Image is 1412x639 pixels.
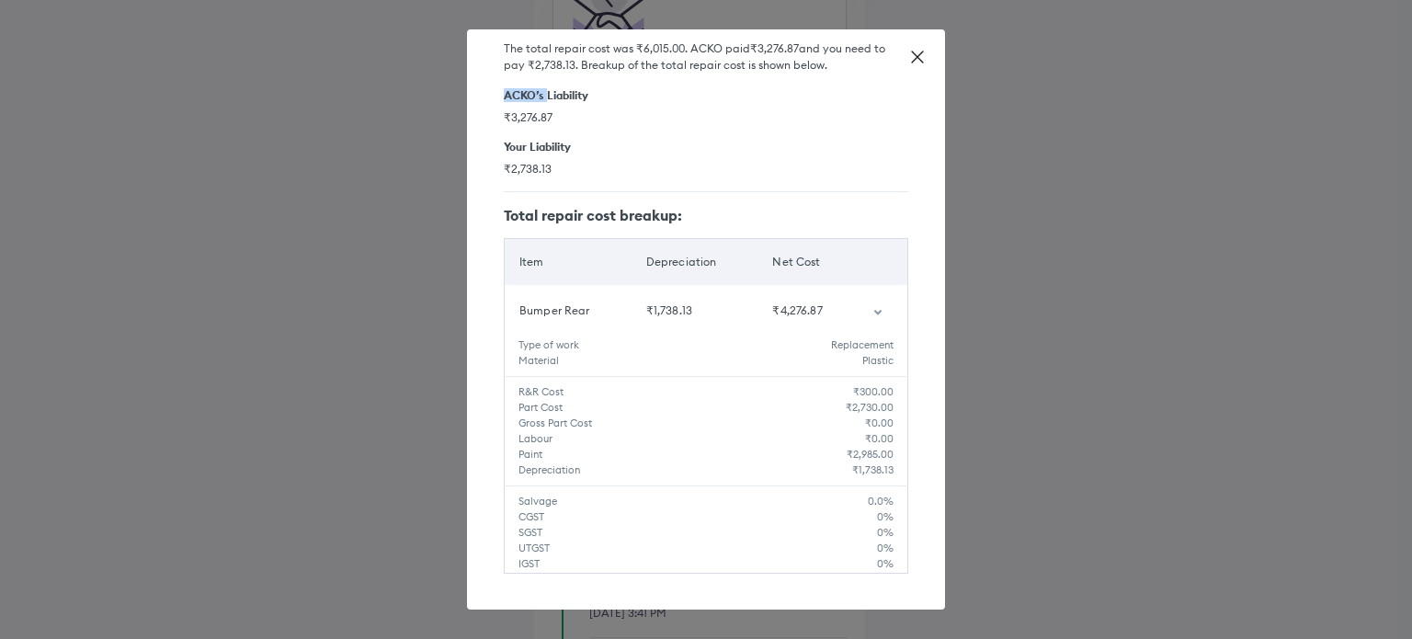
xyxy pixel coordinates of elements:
[504,88,908,102] h6: ACKO’s Liability
[518,462,852,478] h5: Depreciation
[519,254,617,270] div: Item
[504,238,908,574] table: customized table
[504,207,908,223] h5: Total repair cost breakup:
[877,541,894,556] h5: 0 %
[646,254,744,270] div: Depreciation
[772,302,843,319] div: ₹4,276.87
[518,447,847,462] h5: Paint
[518,525,877,541] h5: SGST
[865,416,894,431] h5: ₹0.00
[518,353,862,369] h5: Material
[504,161,908,177] span: ₹2,738.13
[877,556,894,572] h5: 0 %
[877,509,894,525] h5: 0 %
[518,541,877,556] h5: UTGST
[852,462,894,478] h5: ₹1,738.13
[646,302,744,319] div: ₹1,738.13
[865,431,894,447] h5: ₹0.00
[847,447,894,462] h5: ₹2,985.00
[831,337,894,353] h5: Replacement
[853,384,894,400] h5: ₹300.00
[504,109,908,125] span: ₹3,276.87
[518,556,877,572] h5: IGST
[868,494,894,509] h5: 0.0 %
[518,337,831,353] h5: Type of work
[518,416,865,431] h5: Gross Part Cost
[846,400,894,416] h5: ₹2,730.00
[518,494,868,509] h5: Salvage
[518,431,865,447] h5: Labour
[504,140,908,154] h6: Your Liability
[518,384,853,400] h5: R&R Cost
[519,302,617,319] div: Bumper Rear
[518,509,877,525] h5: CGST
[862,353,894,369] h5: Plastic
[772,254,843,270] div: Net Cost
[877,525,894,541] h5: 0 %
[518,400,846,416] h5: Part Cost
[504,40,908,74] h6: The total repair cost was ₹6,015.00 . ACKO paid ₹3,276.87 and you need to pay ₹2,738.13 . Breakup...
